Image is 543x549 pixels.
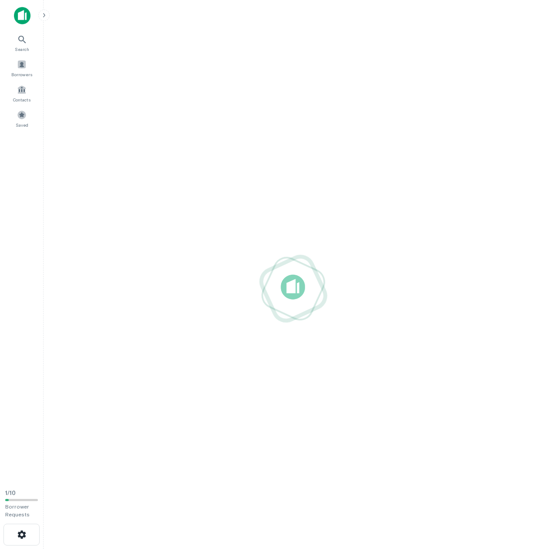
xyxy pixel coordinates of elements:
img: capitalize-icon.png [14,7,31,24]
a: Search [3,31,41,54]
a: Saved [3,107,41,130]
span: 1 / 10 [5,490,16,496]
span: Contacts [13,96,31,103]
span: Search [15,46,29,53]
span: Borrowers [11,71,32,78]
a: Borrowers [3,56,41,80]
a: Contacts [3,81,41,105]
span: Borrower Requests [5,504,30,518]
span: Saved [16,121,28,128]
